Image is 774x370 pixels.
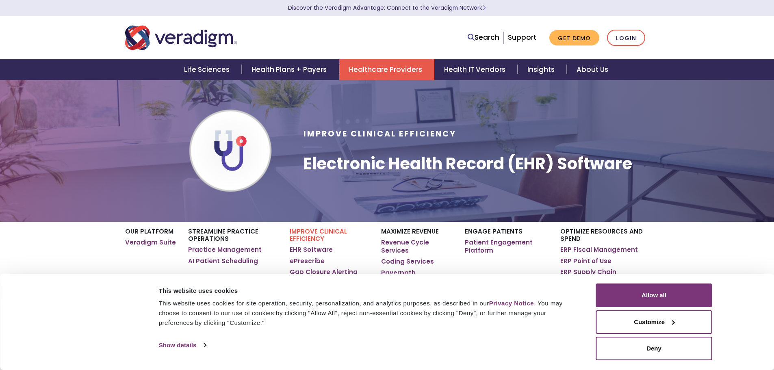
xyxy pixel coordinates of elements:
a: Coding Services [381,257,434,266]
button: Allow all [596,283,712,307]
a: Health IT Vendors [434,59,518,80]
span: Improve Clinical Efficiency [304,128,456,139]
button: Deny [596,337,712,360]
span: Learn More [482,4,486,12]
a: Get Demo [549,30,599,46]
a: Veradigm Suite [125,238,176,247]
a: Search [468,32,499,43]
a: Payerpath Clearinghouse [381,269,452,285]
a: Discover the Veradigm Advantage: Connect to the Veradigm NetworkLearn More [288,4,486,12]
a: ERP Fiscal Management [560,246,638,254]
h1: Electronic Health Record (EHR) Software [304,154,632,173]
a: Patient Engagement Platform [465,238,548,254]
a: Practice Management [188,246,262,254]
a: ERP Point of Use [560,257,611,265]
a: Privacy Notice [489,300,534,307]
a: Healthcare Providers [339,59,434,80]
a: About Us [567,59,618,80]
a: Login [607,30,645,46]
div: This website uses cookies [159,286,578,296]
a: Health Plans + Payers [242,59,339,80]
div: This website uses cookies for site operation, security, personalization, and analytics purposes, ... [159,299,578,328]
a: EHR Software [290,246,333,254]
a: Show details [159,339,206,351]
button: Customize [596,310,712,334]
a: Support [508,32,536,42]
a: Life Sciences [174,59,242,80]
a: Revenue Cycle Services [381,238,452,254]
a: Insights [518,59,567,80]
a: ERP Supply Chain [560,268,616,276]
a: ePrescribe [290,257,325,265]
img: Veradigm logo [125,24,237,51]
a: Gap Closure Alerting [290,268,358,276]
a: AI Patient Scheduling [188,257,258,265]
